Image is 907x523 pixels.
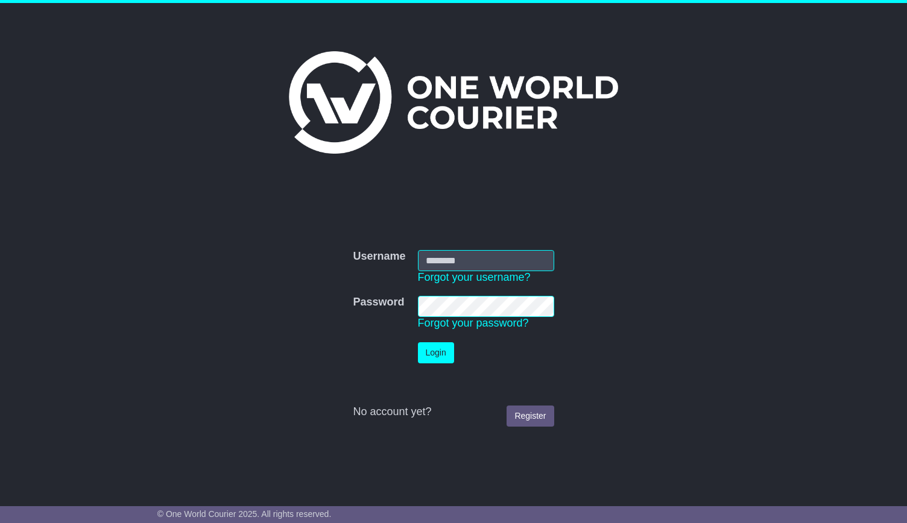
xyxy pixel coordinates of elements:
[157,509,332,519] span: © One World Courier 2025. All rights reserved.
[418,317,529,329] a: Forgot your password?
[507,406,554,427] a: Register
[418,271,531,283] a: Forgot your username?
[353,250,405,263] label: Username
[353,296,404,309] label: Password
[418,342,454,363] button: Login
[353,406,554,419] div: No account yet?
[289,51,618,154] img: One World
